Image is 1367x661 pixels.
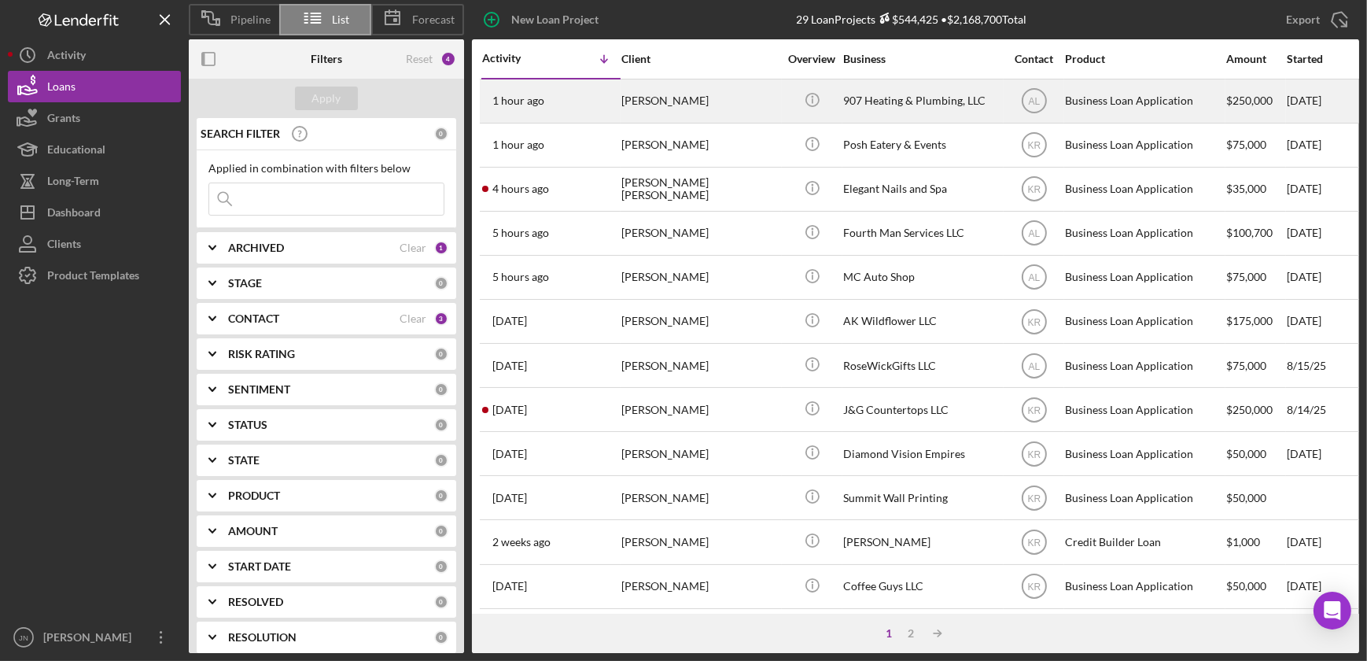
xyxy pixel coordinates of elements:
b: AMOUNT [228,525,278,537]
span: Forecast [412,13,455,26]
div: Posh Eatery & Events [843,124,1000,166]
div: 0 [434,347,448,361]
div: RoseWickGifts LLC [843,345,1000,386]
div: Clear [400,312,426,325]
b: STATUS [228,419,267,431]
span: $175,000 [1226,314,1273,327]
div: Reset [406,53,433,65]
div: [PERSON_NAME] [PERSON_NAME] [621,168,779,210]
div: MAR Industries LLC [843,610,1000,652]
div: Long-Term [47,165,99,201]
button: Apply [295,87,358,110]
div: [PERSON_NAME] [621,389,779,430]
div: 29 Loan Projects • $2,168,700 Total [797,13,1027,26]
div: Diamond Vision Empires [843,433,1000,475]
div: Business [843,53,1000,65]
div: 0 [434,418,448,432]
button: Product Templates [8,260,181,291]
div: [DATE] [1287,566,1358,607]
time: 2025-09-06 01:09 [492,536,551,548]
span: $250,000 [1226,94,1273,107]
time: 2025-09-15 21:45 [492,360,527,372]
div: Elegant Nails and Spa [843,168,1000,210]
div: [PERSON_NAME] [621,124,779,166]
text: KR [1027,582,1041,593]
div: Started [1287,53,1358,65]
div: [PERSON_NAME] [621,301,779,342]
div: 2 [900,627,922,640]
div: 4 [440,51,456,67]
div: Activity [47,39,86,75]
text: AL [1028,96,1040,107]
div: Summit Wall Printing [843,477,1000,519]
div: [PERSON_NAME] [621,610,779,652]
div: $544,425 [876,13,939,26]
div: Business Loan Application [1065,610,1222,652]
div: Business Loan Application [1065,477,1222,519]
div: [DATE] [1287,301,1358,342]
time: 2025-09-17 21:56 [492,94,544,107]
div: Educational [47,134,105,169]
div: Business Loan Application [1065,433,1222,475]
div: Clear [400,242,426,254]
span: $1,000 [1226,535,1260,548]
div: [PERSON_NAME] [621,257,779,298]
b: SENTIMENT [228,383,290,396]
div: [PERSON_NAME] [621,521,779,563]
div: Client [621,53,779,65]
span: $75,000 [1226,270,1266,283]
button: Clients [8,228,181,260]
button: Grants [8,102,181,134]
button: JN[PERSON_NAME] [8,622,181,653]
div: [DATE] [1287,168,1358,210]
div: 0 [434,489,448,503]
div: Business Loan Application [1065,212,1222,254]
div: 3 [434,312,448,326]
div: Contact [1004,53,1063,65]
text: KR [1027,537,1041,548]
div: [DATE] [1287,80,1358,122]
span: $50,000 [1226,579,1266,593]
div: Coffee Guys LLC [843,566,1000,607]
div: 1 [878,627,900,640]
div: 0 [434,382,448,397]
time: 2025-09-09 17:41 [492,492,527,504]
div: [DATE] [1287,433,1358,475]
div: MC Auto Shop [843,257,1000,298]
div: Business Loan Application [1065,80,1222,122]
div: Apply [312,87,341,110]
span: List [333,13,350,26]
text: KR [1027,449,1041,460]
b: Filters [311,53,342,65]
span: $250,000 [1226,403,1273,416]
b: STATE [228,454,260,467]
div: Business Loan Application [1065,566,1222,607]
text: KR [1027,184,1041,195]
text: KR [1027,404,1041,415]
a: Activity [8,39,181,71]
div: [PERSON_NAME] [621,433,779,475]
button: Educational [8,134,181,165]
div: [DATE] [1287,124,1358,166]
time: 2025-09-17 19:24 [492,183,549,195]
div: 907 Heating & Plumbing, LLC [843,80,1000,122]
b: RISK RATING [228,348,295,360]
text: JN [19,633,28,642]
div: Business Loan Application [1065,345,1222,386]
div: [PERSON_NAME] [621,477,779,519]
div: [PERSON_NAME] [843,521,1000,563]
text: AL [1028,360,1040,371]
div: Dashboard [47,197,101,232]
div: [PERSON_NAME] [621,345,779,386]
b: SEARCH FILTER [201,127,280,140]
span: $50,000 [1226,447,1266,460]
text: AL [1028,228,1040,239]
div: Business Loan Application [1065,124,1222,166]
div: Grants [47,102,80,138]
time: 2025-09-15 22:03 [492,315,527,327]
div: 0 [434,524,448,538]
button: Dashboard [8,197,181,228]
